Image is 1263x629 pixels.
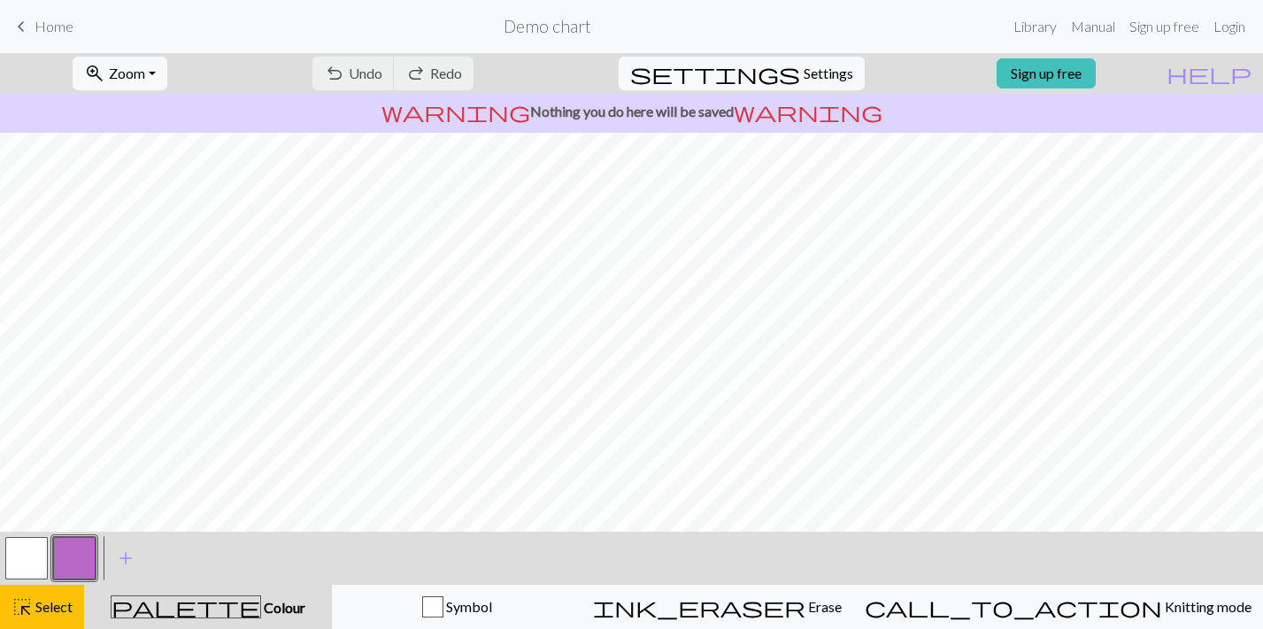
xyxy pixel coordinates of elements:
[11,14,32,39] span: keyboard_arrow_left
[804,63,853,84] span: Settings
[805,598,842,615] span: Erase
[11,12,73,42] a: Home
[84,585,332,629] button: Colour
[33,598,73,615] span: Select
[865,594,1162,619] span: call_to_action
[84,61,105,86] span: zoom_in
[619,57,865,90] button: SettingsSettings
[630,61,800,86] span: settings
[1167,61,1251,86] span: help
[1122,9,1206,44] a: Sign up free
[1206,9,1252,44] a: Login
[112,594,260,619] span: palette
[630,63,800,84] i: Settings
[581,585,853,629] button: Erase
[1064,9,1122,44] a: Manual
[73,57,167,90] button: Zoom
[12,594,33,619] span: highlight_alt
[853,585,1263,629] button: Knitting mode
[1162,598,1251,615] span: Knitting mode
[109,65,145,81] span: Zoom
[381,99,530,124] span: warning
[734,99,882,124] span: warning
[593,594,805,619] span: ink_eraser
[261,599,305,616] span: Colour
[997,58,1096,88] a: Sign up free
[443,598,492,615] span: Symbol
[35,18,73,35] span: Home
[1006,9,1064,44] a: Library
[504,16,591,36] h2: Demo chart
[7,101,1256,122] p: Nothing you do here will be saved
[332,585,581,629] button: Symbol
[115,546,136,571] span: add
